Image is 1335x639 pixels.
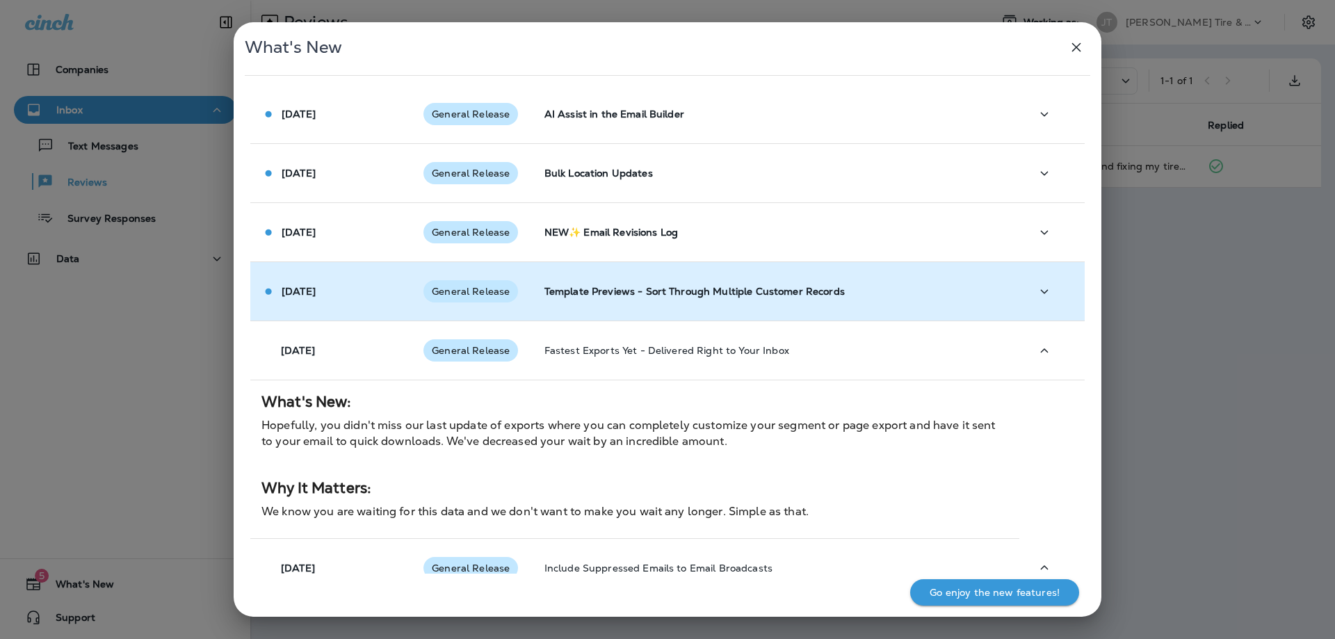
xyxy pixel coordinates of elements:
[910,579,1079,606] button: Go enjoy the new features!
[282,168,316,179] p: [DATE]
[281,345,315,356] p: [DATE]
[281,563,315,574] p: [DATE]
[261,478,371,497] strong: Why It Matters:
[423,286,518,297] span: General Release
[423,168,518,179] span: General Release
[930,587,1060,598] p: Go enjoy the new features!
[544,563,1009,574] p: Include Suppressed Emails to Email Broadcasts
[423,108,518,120] span: General Release
[423,563,518,574] span: General Release
[544,345,1009,356] p: Fastest Exports Yet - Delivered Right to Your Inbox
[544,168,1009,179] p: Bulk Location Updates
[245,37,342,58] span: What's New
[282,227,316,238] p: [DATE]
[544,286,1009,297] p: Template Previews - Sort Through Multiple Customer Records
[423,227,518,238] span: General Release
[282,286,316,297] p: [DATE]
[544,108,1009,120] p: AI Assist in the Email Builder
[423,345,518,356] span: General Release
[261,418,996,448] span: Hopefully, you didn't miss our last update of exports where you can completely customize your seg...
[544,227,1009,238] p: NEW✨ Email Revisions Log
[261,392,351,411] strong: What's New:
[261,504,809,519] span: We know you are waiting for this data and we don't want to make you wait any longer. Simple as that.
[282,108,316,120] p: [DATE]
